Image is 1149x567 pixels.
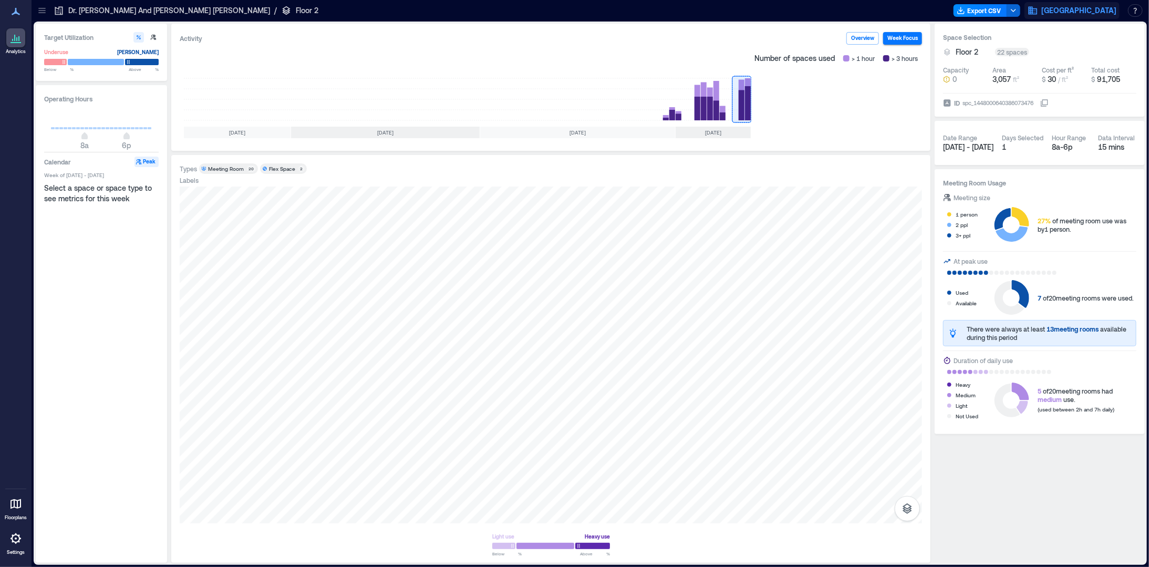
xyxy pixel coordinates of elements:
button: Floor 2 [956,47,991,57]
button: IDspc_1448000640386073476 [1040,99,1049,107]
div: [DATE] [291,127,480,138]
div: [DATE] [480,127,675,138]
div: 8a - 6p [1052,142,1090,152]
a: Floorplans [2,491,30,524]
div: Cost per ft² [1042,66,1074,74]
span: 3,057 [992,75,1011,84]
div: There were always at least available during this period [967,325,1132,342]
a: Settings [3,526,28,559]
span: [GEOGRAPHIC_DATA] [1041,5,1116,16]
h3: Calendar [44,157,71,167]
h3: Target Utilization [44,32,159,43]
div: Medium [956,390,976,400]
div: Labels [180,176,199,184]
span: 30 [1048,75,1056,84]
a: Analytics [3,25,29,58]
div: Number of spaces used [750,49,922,68]
div: Capacity [943,66,969,74]
span: 7 [1038,294,1041,302]
div: At peak use [954,256,988,266]
div: Flex Space [269,165,295,172]
p: / [274,5,277,16]
button: Week Focus [883,32,922,45]
div: Activity [180,33,202,44]
div: Light [956,400,967,411]
div: [DATE] [676,127,751,138]
span: Below % [492,551,522,557]
div: [DATE] [184,127,291,138]
button: Export CSV [954,4,1007,17]
span: medium [1038,396,1062,403]
div: 2 [298,166,305,172]
span: 91,705 [1097,75,1120,84]
div: Light use [492,531,514,542]
div: 2 ppl [956,220,968,230]
h3: Space Selection [943,32,1136,43]
div: Used [956,287,968,298]
span: 0 [953,74,957,85]
h3: Meeting Room Usage [943,178,1136,188]
div: Underuse [44,47,68,57]
p: Floorplans [5,514,27,521]
div: spc_1448000640386073476 [961,98,1034,108]
div: of 20 meeting rooms were used. [1038,294,1134,302]
div: Meeting size [954,192,990,203]
button: 0 [943,74,988,85]
span: Above % [580,551,610,557]
h3: Operating Hours [44,94,159,104]
span: 8a [80,141,89,150]
button: $ 30 / ft² [1042,74,1087,85]
div: Not Used [956,411,978,421]
div: 20 [247,166,256,172]
span: $ [1091,76,1095,83]
p: Analytics [6,48,26,55]
span: 5 [1038,387,1041,395]
button: Peak [134,157,159,167]
span: (used between 2h and 7h daily) [1038,406,1114,413]
div: [PERSON_NAME] [117,47,159,57]
div: 1 [1002,142,1043,152]
span: Above % [129,66,159,73]
span: 27% [1038,217,1051,224]
div: Heavy [956,379,970,390]
div: 1 person [956,209,978,220]
div: 22 spaces [995,48,1029,56]
div: of meeting room use was by 1 person . [1038,217,1136,233]
div: Duration of daily use [954,355,1013,366]
span: > 1 hour [852,53,875,64]
span: Floor 2 [956,47,978,57]
span: / ft² [1058,76,1068,83]
div: Heavy use [585,531,610,542]
div: Types [180,164,197,173]
span: 6p [122,141,131,150]
button: [GEOGRAPHIC_DATA] [1024,2,1120,19]
button: Overview [846,32,879,45]
span: Week of [DATE] - [DATE] [44,171,159,179]
p: Floor 2 [296,5,318,16]
div: Select a space or space type to see metrics for this week [44,183,160,204]
span: [DATE] - [DATE] [943,142,993,151]
div: Area [992,66,1006,74]
span: 13 meeting rooms [1047,325,1099,333]
div: Total cost [1091,66,1120,74]
span: $ [1042,76,1046,83]
div: Hour Range [1052,133,1086,142]
span: Below % [44,66,74,73]
div: Data Interval [1099,133,1135,142]
div: 3+ ppl [956,230,970,241]
div: 15 mins [1099,142,1137,152]
span: ft² [1013,76,1019,83]
p: Dr. [PERSON_NAME] And [PERSON_NAME] [PERSON_NAME] [68,5,270,16]
div: of 20 meeting rooms had use. [1038,387,1114,404]
div: Date Range [943,133,977,142]
div: Meeting Room [208,165,244,172]
div: Days Selected [1002,133,1043,142]
div: Available [956,298,977,308]
span: > 3 hours [892,53,918,64]
span: ID [954,98,960,108]
p: Settings [7,549,25,555]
